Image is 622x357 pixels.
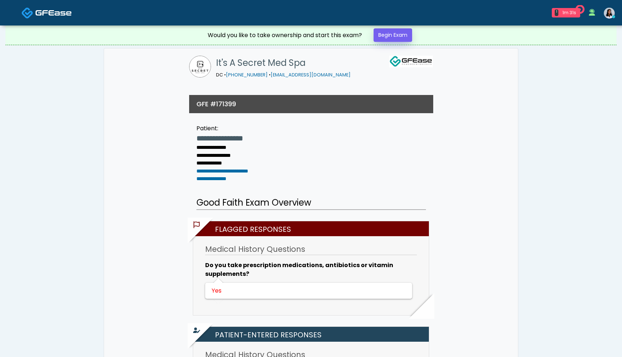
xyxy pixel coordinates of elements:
img: Teresa Smith [604,8,615,19]
img: GFEase Logo [389,56,433,67]
h1: It's A Secret Med Spa [216,56,351,70]
a: Docovia [21,1,72,24]
img: Docovia [35,9,72,16]
button: Open LiveChat chat widget [6,3,28,25]
div: Would you like to take ownership and start this exam? [208,31,362,40]
div: Yes [212,286,404,295]
h2: Patient-entered Responses [197,327,429,342]
b: Do you take prescription medications, antibiotics or vitamin supplements? [205,261,393,278]
h3: GFE #171399 [196,99,236,108]
div: 1 [555,9,558,16]
span: • [269,72,271,78]
a: [PHONE_NUMBER] [226,72,268,78]
h2: Flagged Responses [197,221,429,236]
div: Patient: [196,124,263,133]
div: 1m 31s [561,9,577,16]
h2: Good Faith Exam Overview [196,196,426,210]
a: Begin Exam [374,28,412,42]
img: It's A Secret Med Spa [189,56,211,78]
small: DC [216,72,351,78]
a: 1 1m 31s [547,5,585,20]
a: [EMAIL_ADDRESS][DOMAIN_NAME] [271,72,351,78]
img: Docovia [21,7,33,19]
h3: Medical History Questions [205,244,417,255]
span: • [224,72,226,78]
